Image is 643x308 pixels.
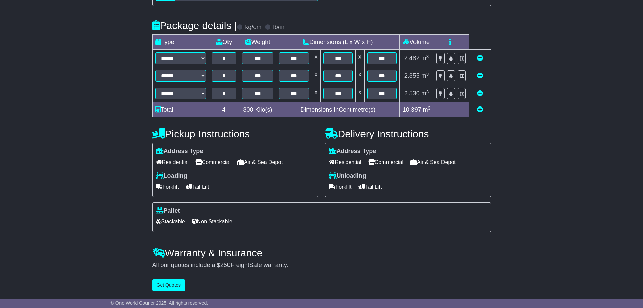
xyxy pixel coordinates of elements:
span: m [421,90,429,97]
a: Remove this item [477,55,483,62]
span: m [421,55,429,62]
td: Kilo(s) [239,102,276,117]
h4: Delivery Instructions [325,128,491,139]
td: x [355,50,364,67]
span: Residential [329,157,361,167]
label: Pallet [156,207,180,215]
div: All our quotes include a $ FreightSafe warranty. [152,262,491,269]
h4: Warranty & Insurance [152,247,491,258]
td: Volume [400,35,433,50]
span: Air & Sea Depot [237,157,283,167]
label: Loading [156,172,187,180]
a: Remove this item [477,72,483,79]
label: Address Type [156,148,204,155]
span: 2.855 [404,72,420,79]
span: m [423,106,431,113]
label: lb/in [273,24,284,31]
td: Total [152,102,209,117]
span: © One World Courier 2025. All rights reserved. [111,300,208,306]
td: x [312,50,320,67]
span: Stackable [156,216,185,227]
span: Commercial [195,157,231,167]
sup: 3 [426,54,429,59]
td: x [312,67,320,85]
span: 10.397 [403,106,421,113]
td: Dimensions (L x W x H) [276,35,400,50]
td: Weight [239,35,276,50]
sup: 3 [428,105,431,111]
h4: Package details | [152,20,237,31]
sup: 3 [426,72,429,77]
sup: 3 [426,89,429,94]
td: Qty [209,35,239,50]
td: x [312,85,320,102]
span: 2.482 [404,55,420,62]
td: x [355,67,364,85]
span: Air & Sea Depot [410,157,456,167]
label: Unloading [329,172,366,180]
td: x [355,85,364,102]
span: Tail Lift [358,182,382,192]
span: Forklift [329,182,352,192]
td: Type [152,35,209,50]
span: m [421,72,429,79]
label: Address Type [329,148,376,155]
span: 2.530 [404,90,420,97]
a: Remove this item [477,90,483,97]
span: Forklift [156,182,179,192]
span: Residential [156,157,189,167]
span: Non Stackable [192,216,232,227]
button: Get Quotes [152,279,185,291]
td: 4 [209,102,239,117]
span: 800 [243,106,253,113]
label: kg/cm [245,24,261,31]
a: Add new item [477,106,483,113]
td: Dimensions in Centimetre(s) [276,102,400,117]
h4: Pickup Instructions [152,128,318,139]
span: Tail Lift [186,182,209,192]
span: 250 [220,262,231,268]
span: Commercial [368,157,403,167]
